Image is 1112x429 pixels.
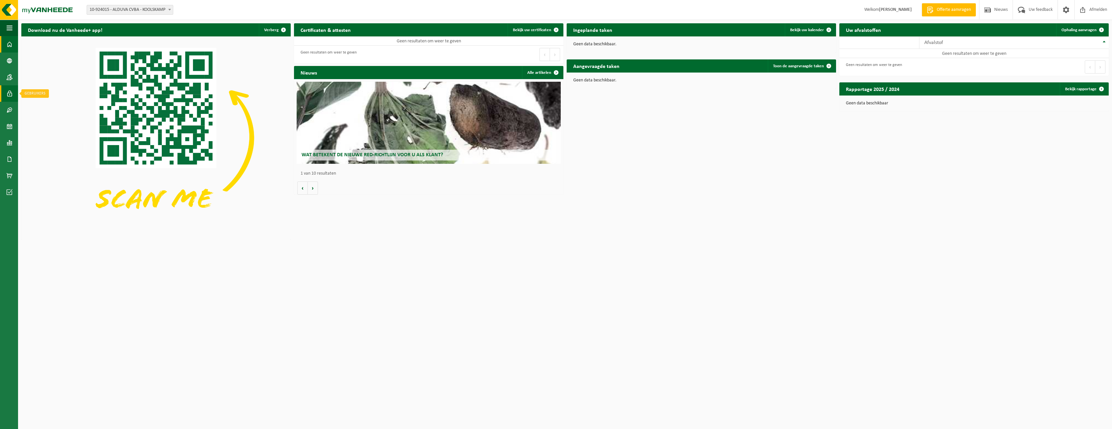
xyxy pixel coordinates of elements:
[1095,60,1105,74] button: Next
[768,59,835,73] a: Toon de aangevraagde taken
[567,59,626,72] h2: Aangevraagde taken
[297,182,308,195] button: Vorige
[21,36,291,239] img: Download de VHEPlus App
[297,82,561,164] a: Wat betekent de nieuwe RED-richtlijn voor u als klant?
[550,48,560,61] button: Next
[839,82,906,95] h2: Rapportage 2025 / 2024
[839,49,1109,58] td: Geen resultaten om weer te geven
[294,66,324,79] h2: Nieuws
[785,23,835,36] a: Bekijk uw kalender
[508,23,563,36] a: Bekijk uw certificaten
[264,28,279,32] span: Verberg
[790,28,824,32] span: Bekijk uw kalender
[259,23,290,36] button: Verberg
[539,48,550,61] button: Previous
[1056,23,1108,36] a: Ophaling aanvragen
[839,23,888,36] h2: Uw afvalstoffen
[87,5,173,14] span: 10-924015 - ALDUVA CVBA - KOOLSKAMP
[302,152,443,158] span: Wat betekent de nieuwe RED-richtlijn voor u als klant?
[573,42,829,47] p: Geen data beschikbaar.
[1061,28,1097,32] span: Ophaling aanvragen
[935,7,973,13] span: Offerte aanvragen
[922,3,976,16] a: Offerte aanvragen
[567,23,619,36] h2: Ingeplande taken
[513,28,551,32] span: Bekijk uw certificaten
[1085,60,1095,74] button: Previous
[294,36,563,46] td: Geen resultaten om weer te geven
[522,66,563,79] a: Alle artikelen
[773,64,824,68] span: Toon de aangevraagde taken
[87,5,173,15] span: 10-924015 - ALDUVA CVBA - KOOLSKAMP
[1060,82,1108,96] a: Bekijk rapportage
[21,23,109,36] h2: Download nu de Vanheede+ app!
[294,23,357,36] h2: Certificaten & attesten
[879,7,912,12] strong: [PERSON_NAME]
[924,40,943,45] span: Afvalstof
[573,78,829,83] p: Geen data beschikbaar.
[301,171,560,176] p: 1 van 10 resultaten
[846,101,1102,106] p: Geen data beschikbaar
[297,47,357,62] div: Geen resultaten om weer te geven
[308,182,318,195] button: Volgende
[843,60,902,74] div: Geen resultaten om weer te geven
